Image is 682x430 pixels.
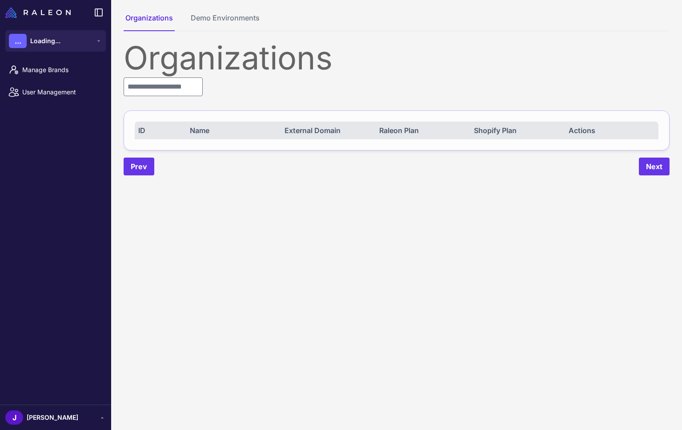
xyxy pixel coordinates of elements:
button: Organizations [124,12,175,31]
span: [PERSON_NAME] [27,413,78,422]
div: Organizations [124,42,670,74]
a: Raleon Logo [5,7,74,18]
button: ...Loading... [5,30,106,52]
span: User Management [22,87,100,97]
div: Name [190,125,276,136]
div: ... [9,34,27,48]
button: Prev [124,158,154,175]
div: ID [138,125,181,136]
div: Shopify Plan [474,125,560,136]
div: Raleon Plan [379,125,465,136]
a: Manage Brands [4,61,108,79]
button: Next [639,158,670,175]
div: Actions [569,125,655,136]
button: Demo Environments [189,12,261,31]
span: Manage Brands [22,65,100,75]
a: User Management [4,83,108,101]
div: External Domain [285,125,371,136]
img: Raleon Logo [5,7,71,18]
span: Loading... [30,36,60,46]
div: J [5,410,23,425]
